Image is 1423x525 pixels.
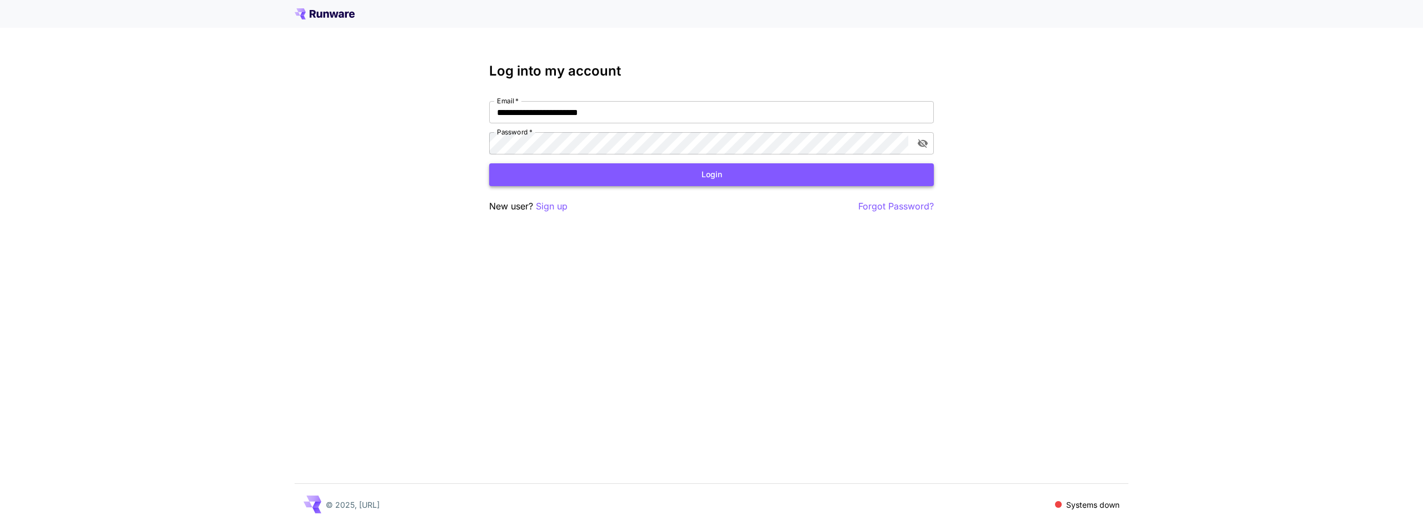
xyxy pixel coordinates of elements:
label: Email [497,96,519,106]
h3: Log into my account [489,63,934,79]
button: Login [489,163,934,186]
p: © 2025, [URL] [326,499,380,511]
button: toggle password visibility [913,133,933,153]
button: Sign up [536,199,568,213]
p: Systems down [1066,499,1120,511]
button: Forgot Password? [858,199,934,213]
p: New user? [489,199,568,213]
label: Password [497,127,533,137]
